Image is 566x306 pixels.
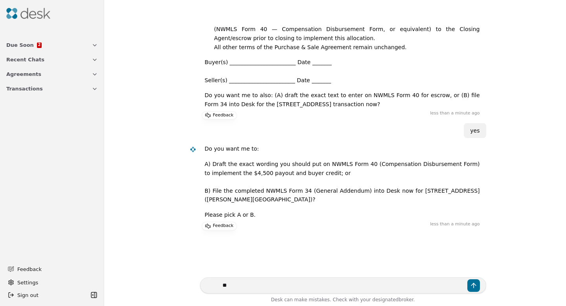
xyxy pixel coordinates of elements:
[214,16,480,52] li: The listing firm and cooperating brokers shall deliver signed written disbursement instructions (...
[470,126,480,135] div: yes
[372,297,399,302] span: designated
[430,221,480,228] time: less than a minute ago
[6,85,43,93] span: Transactions
[5,276,99,289] button: Settings
[6,41,34,49] span: Due Soon
[467,279,480,292] button: Send message
[430,110,480,117] time: less than a minute ago
[200,296,486,306] div: Desk can make mistakes. Check with your broker.
[17,278,38,287] span: Settings
[6,70,41,78] span: Agreements
[205,58,480,85] p: Buyer(s) ________________________ Date _______ Seller(s) ________________________ Date _______
[2,81,103,96] button: Transactions
[38,43,40,47] span: 2
[213,222,233,230] p: Feedback
[205,144,480,153] p: Do you want me to:
[205,210,480,219] p: Please pick A or B.
[2,38,103,52] button: Due Soon2
[189,146,196,153] img: Desk
[213,112,233,120] p: Feedback
[2,52,103,67] button: Recent Chats
[17,291,39,299] span: Sign out
[6,8,50,19] img: Desk
[3,262,98,276] button: Feedback
[205,91,480,109] p: Do you want me to also: (A) draft the exact text to enter on NWMLS Form 40 for escrow, or (B) fil...
[5,289,88,301] button: Sign out
[200,277,486,293] textarea: Write your prompt here
[6,55,44,64] span: Recent Chats
[17,265,93,273] span: Feedback
[2,67,103,81] button: Agreements
[205,160,480,204] p: A) Draft the exact wording you should put on NWMLS Form 40 (Compensation Disbursement Form) to im...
